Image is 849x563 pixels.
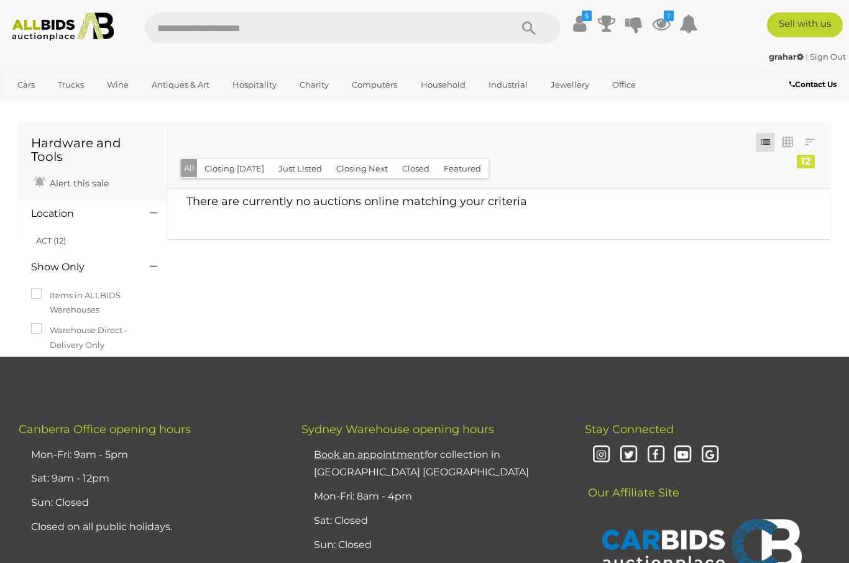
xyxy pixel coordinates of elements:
[28,443,270,467] li: Mon-Fri: 9am - 5pm
[311,533,553,557] li: Sun: Closed
[9,75,43,95] a: Cars
[582,11,592,21] i: $
[9,95,51,116] a: Sports
[395,159,437,178] button: Closed
[645,444,667,466] i: Facebook
[769,52,804,62] strong: grahar
[570,12,589,35] a: $
[699,444,721,466] i: Google
[301,423,494,436] span: Sydney Warehouse opening hours
[31,262,131,273] h4: Show Only
[805,52,808,62] span: |
[197,159,272,178] button: Closing [DATE]
[480,75,536,95] a: Industrial
[413,75,474,95] a: Household
[810,52,846,62] a: Sign Out
[28,491,270,515] li: Sun: Closed
[31,208,131,219] h4: Location
[314,449,529,478] a: Book an appointmentfor collection in [GEOGRAPHIC_DATA] [GEOGRAPHIC_DATA]
[28,467,270,491] li: Sat: 9am - 12pm
[47,178,109,189] span: Alert this sale
[224,75,285,95] a: Hospitality
[585,423,674,436] span: Stay Connected
[767,12,843,37] a: Sell with us
[769,52,805,62] a: grahar
[36,236,66,245] a: ACT (12)
[604,75,644,95] a: Office
[144,75,218,95] a: Antiques & Art
[329,159,395,178] button: Closing Next
[6,12,119,41] img: Allbids.com.au
[618,444,640,466] i: Twitter
[31,359,119,373] label: Freight Available
[664,11,674,21] i: 7
[543,75,597,95] a: Jewellery
[50,75,92,95] a: Trucks
[436,159,489,178] button: Featured
[181,159,198,177] button: All
[797,155,815,168] div: 12
[311,485,553,509] li: Mon-Fri: 8am - 4pm
[31,173,112,191] a: Alert this sale
[99,75,137,95] a: Wine
[31,288,155,318] label: Items in ALLBIDS Warehouses
[591,444,613,466] i: Instagram
[789,78,840,91] a: Contact Us
[672,444,694,466] i: Youtube
[186,195,527,208] span: There are currently no auctions online matching your criteria
[271,159,329,178] button: Just Listed
[58,95,162,116] a: [GEOGRAPHIC_DATA]
[498,12,560,43] button: Search
[314,449,424,460] u: Book an appointment
[789,80,837,89] b: Contact Us
[28,515,270,539] li: Closed on all public holidays.
[291,75,337,95] a: Charity
[19,423,191,436] span: Canberra Office opening hours
[31,136,155,163] h1: Hardware and Tools
[652,12,671,35] a: 7
[311,509,553,533] li: Sat: Closed
[585,467,679,500] span: Our Affiliate Site
[344,75,405,95] a: Computers
[31,323,155,352] label: Warehouse Direct - Delivery Only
